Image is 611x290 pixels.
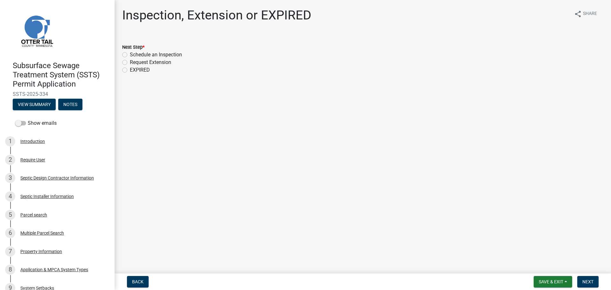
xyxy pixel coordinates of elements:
[20,158,45,162] div: Require User
[58,103,82,108] wm-modal-confirm: Notes
[5,246,15,257] div: 7
[58,99,82,110] button: Notes
[15,119,57,127] label: Show emails
[20,176,94,180] div: Septic Design Contractor Information
[5,191,15,202] div: 4
[130,59,171,66] label: Request Extension
[20,213,47,217] div: Parcel search
[13,61,109,88] h4: Subsurface Sewage Treatment System (SSTS) Permit Application
[13,99,56,110] button: View Summary
[13,103,56,108] wm-modal-confirm: Summary
[122,8,311,23] h1: Inspection, Extension or EXPIRED
[569,8,602,20] button: shareShare
[5,228,15,238] div: 6
[5,155,15,165] div: 2
[20,139,45,144] div: Introduction
[13,91,102,97] span: SSTS-2025-334
[539,279,563,284] span: Save & Exit
[122,45,144,50] label: Next Step
[583,10,597,18] span: Share
[20,194,74,199] div: Septic Installer Information
[20,249,62,254] div: Property Information
[127,276,149,287] button: Back
[5,265,15,275] div: 8
[132,279,144,284] span: Back
[534,276,572,287] button: Save & Exit
[577,276,599,287] button: Next
[20,231,64,235] div: Multiple Parcel Search
[5,136,15,146] div: 1
[574,10,582,18] i: share
[130,51,182,59] label: Schedule an Inspection
[5,210,15,220] div: 5
[13,7,60,54] img: Otter Tail County, Minnesota
[582,279,593,284] span: Next
[5,173,15,183] div: 3
[20,267,88,272] div: Application & MPCA System Types
[130,66,150,74] label: EXPIRED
